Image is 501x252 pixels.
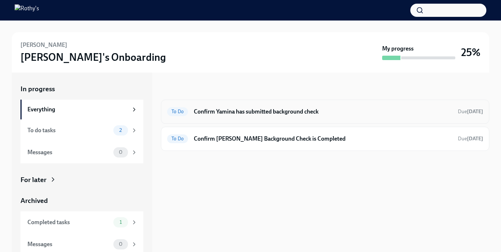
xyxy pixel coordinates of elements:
[20,196,143,205] a: Archived
[115,219,126,225] span: 1
[20,119,143,141] a: To do tasks2
[20,175,143,185] a: For later
[458,108,483,115] span: Due
[115,127,126,133] span: 2
[20,141,143,163] a: Messages0
[161,84,195,94] div: In progress
[467,108,483,115] strong: [DATE]
[167,109,188,114] span: To Do
[458,136,483,142] span: Due
[458,135,483,142] span: September 11th, 2025 09:00
[194,108,452,116] h6: Confirm Yamina has submitted background check
[20,175,46,185] div: For later
[20,100,143,119] a: Everything
[467,136,483,142] strong: [DATE]
[20,84,143,94] a: In progress
[27,105,128,114] div: Everything
[458,108,483,115] span: August 30th, 2025 09:00
[27,126,110,134] div: To do tasks
[27,148,110,156] div: Messages
[114,149,127,155] span: 0
[114,241,127,247] span: 0
[167,136,188,141] span: To Do
[194,135,452,143] h6: Confirm [PERSON_NAME] Background Check is Completed
[167,106,483,118] a: To DoConfirm Yamina has submitted background checkDue[DATE]
[15,4,39,16] img: Rothy's
[167,133,483,145] a: To DoConfirm [PERSON_NAME] Background Check is CompletedDue[DATE]
[20,41,67,49] h6: [PERSON_NAME]
[461,46,481,59] h3: 25%
[382,45,414,53] strong: My progress
[20,51,166,64] h3: [PERSON_NAME]'s Onboarding
[27,240,110,248] div: Messages
[27,218,110,226] div: Completed tasks
[20,211,143,233] a: Completed tasks1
